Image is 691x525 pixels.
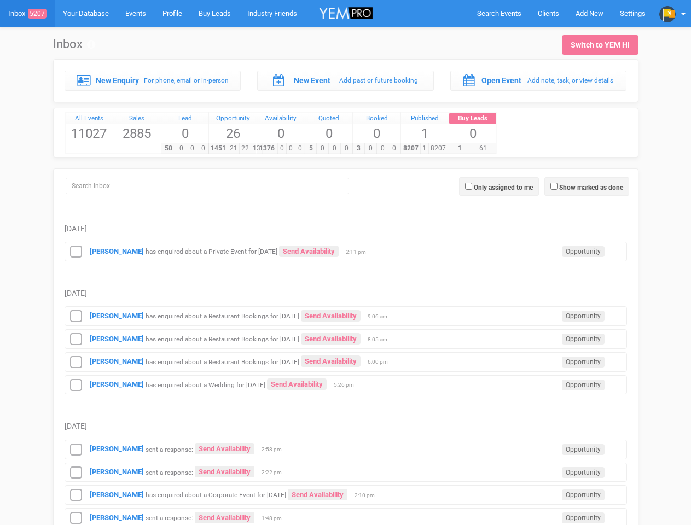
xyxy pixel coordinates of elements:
label: Open Event [481,75,521,86]
span: 3 [352,143,365,154]
a: Send Availability [195,466,254,477]
span: 1 [401,124,449,143]
h5: [DATE] [65,422,627,430]
a: Quoted [305,113,353,125]
span: 22 [239,143,251,154]
span: 1 [420,143,429,154]
span: 0 [376,143,389,154]
span: Opportunity [562,246,605,257]
span: 8207 [400,143,421,154]
span: Opportunity [562,444,605,455]
span: 0 [316,143,329,154]
small: For phone, email or in-person [144,77,229,84]
span: 0 [277,143,287,154]
a: [PERSON_NAME] [90,380,144,388]
small: Add note, task, or view details [527,77,613,84]
small: has enquired about a Corporate Event for [DATE] [146,491,286,499]
span: Opportunity [562,467,605,478]
span: 0 [198,143,209,154]
span: Add New [576,9,603,17]
a: [PERSON_NAME] [90,514,144,522]
span: 0 [340,143,353,154]
small: has enquired about a Wedding for [DATE] [146,381,265,388]
span: 21 [228,143,240,154]
span: 2:58 pm [262,446,289,453]
span: 1376 [257,143,277,154]
span: 0 [305,124,353,143]
span: 9:06 am [368,313,395,320]
a: Switch to YEM Hi [562,35,638,55]
a: Send Availability [195,443,254,454]
input: Search Inbox [66,178,349,194]
small: has enquired about a Restaurant Bookings for [DATE] [146,312,299,320]
span: 5 [305,143,317,154]
span: 11027 [66,124,113,143]
small: Add past or future booking [339,77,418,84]
div: Switch to YEM Hi [571,39,630,50]
a: [PERSON_NAME] [90,335,144,343]
a: Published [401,113,449,125]
span: Opportunity [562,311,605,322]
span: 1451 [208,143,228,154]
span: 8207 [428,143,449,154]
span: 0 [449,124,497,143]
span: 0 [257,124,305,143]
span: 50 [161,143,176,154]
small: has enquired about a Private Event for [DATE] [146,248,277,255]
span: Opportunity [562,489,605,500]
strong: [PERSON_NAME] [90,247,144,255]
span: 0 [388,143,400,154]
span: 1:48 pm [262,515,289,522]
a: [PERSON_NAME] [90,445,144,453]
span: 0 [286,143,295,154]
h5: [DATE] [65,225,627,233]
a: Send Availability [288,489,347,500]
span: Opportunity [562,334,605,345]
a: Buy Leads [449,113,497,125]
a: Send Availability [301,333,361,345]
div: All Events [66,113,113,125]
a: [PERSON_NAME] [90,312,144,320]
div: Opportunity [209,113,257,125]
small: sent a response: [146,514,193,522]
a: Sales [113,113,161,125]
a: New Enquiry For phone, email or in-person [65,71,241,90]
a: New Event Add past or future booking [257,71,434,90]
span: 61 [471,143,497,154]
span: 2:10 pm [355,492,382,499]
a: [PERSON_NAME] [90,468,144,476]
img: profile.png [659,6,676,22]
span: 2885 [113,124,161,143]
span: Opportunity [562,512,605,523]
span: 0 [161,124,209,143]
a: [PERSON_NAME] [90,491,144,499]
small: sent a response: [146,445,193,453]
span: 26 [209,124,257,143]
a: Booked [353,113,400,125]
span: 8:05 am [368,336,395,343]
span: 5207 [28,9,47,19]
label: Only assigned to me [474,183,533,192]
a: Send Availability [279,246,339,257]
a: Lead [161,113,209,125]
a: Availability [257,113,305,125]
span: Opportunity [562,380,605,390]
span: 1 [449,143,471,154]
a: Open Event Add note, task, or view details [450,71,627,90]
a: [PERSON_NAME] [90,357,144,365]
span: Opportunity [562,357,605,367]
small: has enquired about a Restaurant Bookings for [DATE] [146,358,299,365]
span: 0 [328,143,341,154]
